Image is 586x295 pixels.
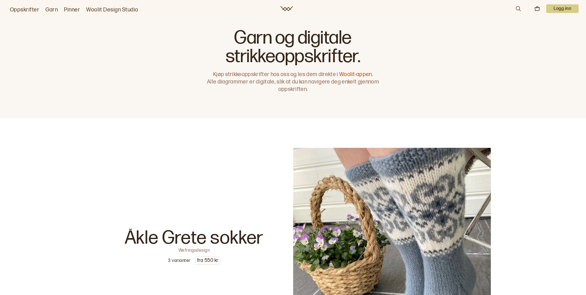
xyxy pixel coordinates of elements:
[168,258,190,264] p: 3 varianter
[10,6,39,14] a: Oppskrifter
[45,6,58,14] a: Garn
[86,6,138,14] a: Woolit Design Studio
[196,257,220,264] p: fra 550 kr
[280,6,293,11] a: Woolit
[179,247,210,252] p: Wefringsdesign
[204,29,382,66] h1: Garn og digitale strikkeoppskrifter.
[204,71,382,93] p: Kjøp strikkeoppskrifter hos oss og les dem direkte i Alle diagrammer er digitale, slik at du kan ...
[546,4,579,13] button: User dropdown
[125,229,264,247] p: Åkle Grete sokker
[546,4,579,13] p: Logg inn
[339,71,373,78] a: Woolit-appen.
[64,6,80,14] a: Pinner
